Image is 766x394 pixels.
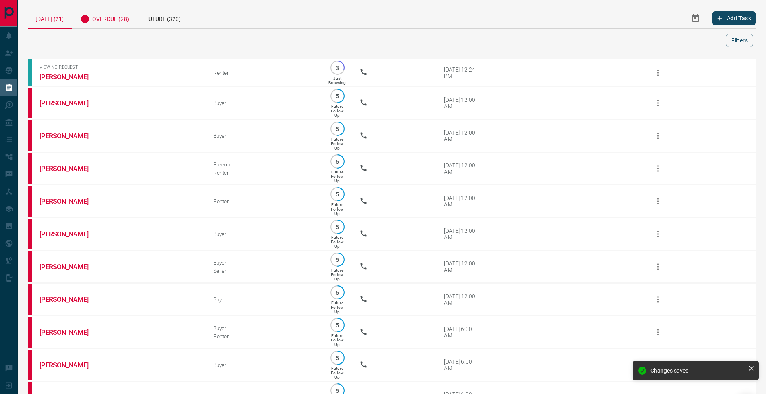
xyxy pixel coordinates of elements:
[334,93,341,99] p: 5
[328,76,346,85] p: Just Browsing
[444,260,478,273] div: [DATE] 12:00 AM
[444,293,478,306] div: [DATE] 12:00 AM
[40,329,100,336] a: [PERSON_NAME]
[726,34,753,47] button: Filters
[334,158,341,164] p: 5
[334,257,341,263] p: 5
[28,251,32,282] div: property.ca
[444,129,478,142] div: [DATE] 12:00 AM
[28,350,32,380] div: property.ca
[334,289,341,295] p: 5
[444,97,478,110] div: [DATE] 12:00 AM
[213,133,315,139] div: Buyer
[444,162,478,175] div: [DATE] 12:00 AM
[331,366,343,379] p: Future Follow Up
[334,224,341,230] p: 5
[213,231,315,237] div: Buyer
[334,388,341,394] p: 5
[40,198,100,205] a: [PERSON_NAME]
[213,169,315,176] div: Renter
[40,263,100,271] a: [PERSON_NAME]
[331,333,343,347] p: Future Follow Up
[28,59,32,86] div: condos.ca
[213,100,315,106] div: Buyer
[444,195,478,208] div: [DATE] 12:00 AM
[213,325,315,331] div: Buyer
[213,296,315,303] div: Buyer
[40,99,100,107] a: [PERSON_NAME]
[213,70,315,76] div: Renter
[334,191,341,197] p: 5
[28,120,32,151] div: property.ca
[40,132,100,140] a: [PERSON_NAME]
[444,228,478,240] div: [DATE] 12:00 AM
[334,65,341,71] p: 3
[28,8,72,29] div: [DATE] (21)
[712,11,756,25] button: Add Task
[331,268,343,281] p: Future Follow Up
[40,296,100,303] a: [PERSON_NAME]
[331,235,343,249] p: Future Follow Up
[137,8,189,28] div: Future (320)
[331,170,343,183] p: Future Follow Up
[444,326,478,339] div: [DATE] 6:00 AM
[213,362,315,368] div: Buyer
[28,153,32,184] div: property.ca
[28,219,32,249] div: property.ca
[40,65,201,70] span: Viewing Request
[28,317,32,348] div: property.ca
[331,104,343,118] p: Future Follow Up
[213,198,315,204] div: Renter
[40,230,100,238] a: [PERSON_NAME]
[28,186,32,217] div: property.ca
[40,165,100,173] a: [PERSON_NAME]
[331,301,343,314] p: Future Follow Up
[40,361,100,369] a: [PERSON_NAME]
[444,66,478,79] div: [DATE] 12:24 PM
[650,367,745,374] div: Changes saved
[331,137,343,150] p: Future Follow Up
[213,268,315,274] div: Seller
[213,259,315,266] div: Buyer
[334,322,341,328] p: 5
[334,126,341,132] p: 5
[686,8,705,28] button: Select Date Range
[213,161,315,168] div: Precon
[334,355,341,361] p: 5
[28,284,32,315] div: property.ca
[72,8,137,28] div: Overdue (28)
[213,333,315,339] div: Renter
[444,358,478,371] div: [DATE] 6:00 AM
[28,88,32,118] div: property.ca
[331,202,343,216] p: Future Follow Up
[40,73,100,81] a: [PERSON_NAME]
